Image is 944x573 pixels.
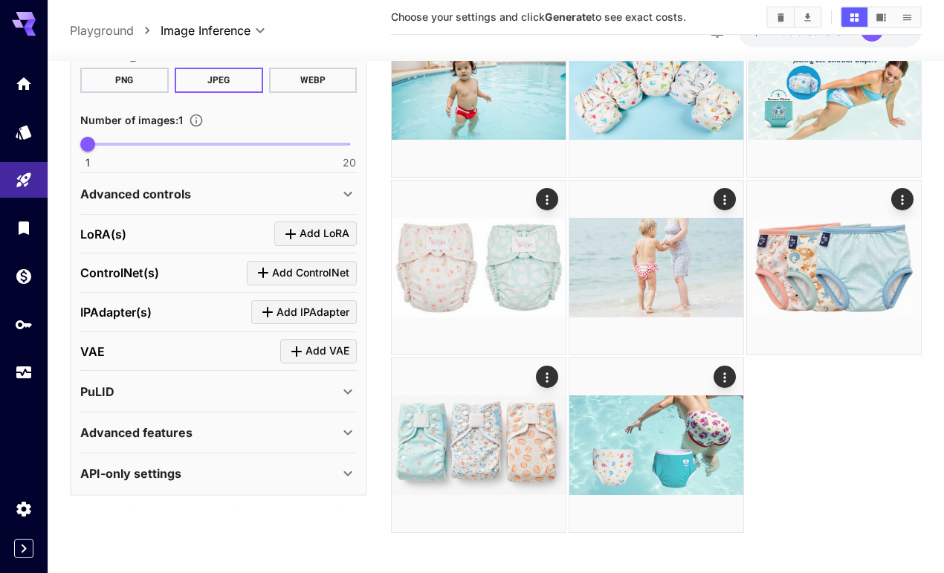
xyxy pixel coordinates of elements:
[175,68,263,93] button: JPEG
[753,25,797,37] span: $122.00
[714,188,736,210] div: Actions
[392,181,566,355] img: 9k=
[80,265,159,282] p: ControlNet(s)
[841,7,867,27] button: Show images in grid view
[269,68,358,93] button: WEBP
[70,22,161,39] nav: breadcrumb
[251,300,357,325] button: Click to add IPAdapter
[15,267,33,285] div: Wallet
[15,123,33,141] div: Models
[80,456,357,492] div: API-only settings
[80,374,357,409] div: PuLID
[392,358,566,532] img: 9k=
[280,340,357,364] button: Click to add VAE
[183,114,210,129] button: Specify how many images to generate in a single request. Each image generation will be charged se...
[15,363,33,382] div: Usage
[569,358,743,532] img: 2Q==
[569,181,743,355] img: Z
[300,225,349,244] span: Add LoRA
[536,188,558,210] div: Actions
[85,155,90,170] span: 1
[391,10,686,23] span: Choose your settings and click to see exact costs.
[840,6,922,28] div: Show images in grid viewShow images in video viewShow images in list view
[80,176,357,212] div: Advanced controls
[274,222,357,247] button: Click to add LoRA
[536,366,558,388] div: Actions
[80,465,181,483] p: API-only settings
[747,3,921,177] img: 9k=
[392,3,566,177] img: Z
[80,383,114,401] p: PuLID
[766,6,822,28] div: Clear ImagesDownload All
[15,171,33,190] div: Playground
[894,7,920,27] button: Show images in list view
[272,264,349,282] span: Add ControlNet
[80,303,152,321] p: IPAdapter(s)
[161,22,250,39] span: Image Inference
[891,188,914,210] div: Actions
[305,343,349,361] span: Add VAE
[80,415,357,450] div: Advanced features
[545,10,592,23] b: Generate
[80,343,105,360] p: VAE
[80,185,191,203] p: Advanced controls
[14,539,33,558] button: Expand sidebar
[15,499,33,518] div: Settings
[15,218,33,237] div: Library
[80,114,183,126] span: Number of images : 1
[15,74,33,93] div: Home
[80,68,169,93] button: PNG
[247,261,357,285] button: Click to add ControlNet
[70,22,134,39] a: Playground
[868,7,894,27] button: Show images in video view
[15,315,33,334] div: API Keys
[277,303,349,322] span: Add IPAdapter
[795,7,821,27] button: Download All
[80,225,126,243] p: LoRA(s)
[768,7,794,27] button: Clear Images
[797,25,849,37] span: credits left
[343,155,356,170] span: 20
[569,3,743,177] img: Z
[80,49,120,62] span: Format :
[747,181,921,355] img: Z
[714,366,736,388] div: Actions
[80,424,193,441] p: Advanced features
